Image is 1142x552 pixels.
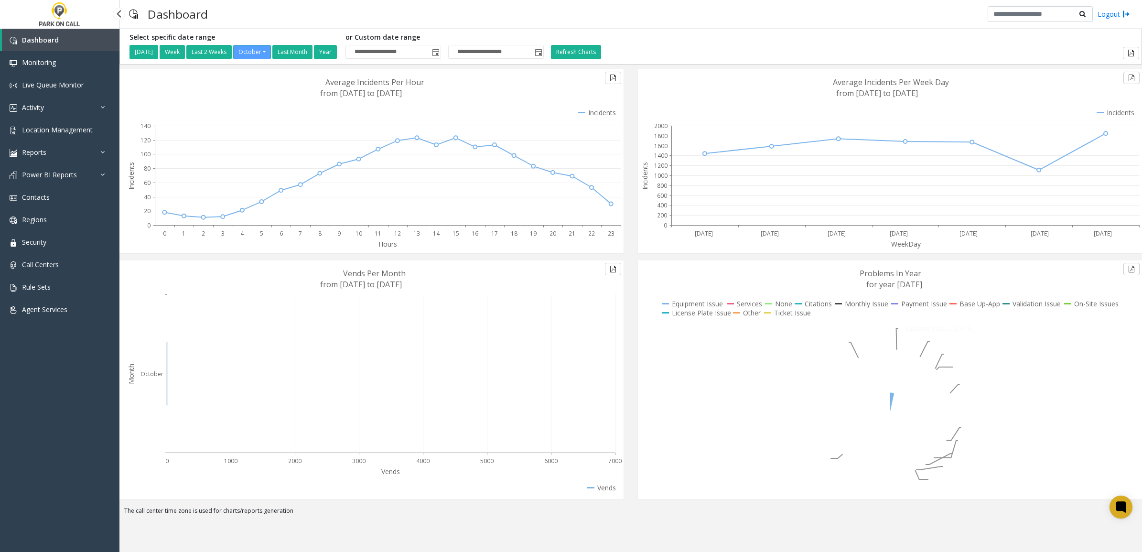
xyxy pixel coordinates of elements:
button: [DATE] [129,45,158,59]
text: 3 [221,229,225,238]
text: Vends Per Month [343,268,406,279]
text: from [DATE] to [DATE] [836,88,918,98]
text: 3000 [352,457,366,465]
text: October [140,370,163,378]
img: 'icon' [10,239,17,247]
text: [DATE] [959,229,978,238]
text: 16 [472,229,478,238]
span: Activity [22,103,44,112]
a: Dashboard [2,29,119,51]
span: Dashboard [22,35,59,44]
text: 1000 [224,457,237,465]
text: Equipment Issue: 3.37 % [905,325,972,333]
img: 'icon' [10,37,17,44]
text: 17 [491,229,498,238]
text: 19 [530,229,537,238]
text: 2000 [654,122,668,130]
text: 2 [202,229,205,238]
text: 0 [147,221,151,229]
button: Export to pdf [1123,72,1140,84]
img: 'icon' [10,59,17,67]
text: WeekDay [891,239,921,249]
text: 0 [664,221,667,229]
button: Export to pdf [1123,47,1139,59]
text: 6000 [544,457,558,465]
span: Call Centers [22,260,59,269]
text: 4000 [416,457,430,465]
h3: Dashboard [143,2,213,26]
text: 20 [144,207,151,215]
span: Contacts [22,193,50,202]
img: 'icon' [10,306,17,314]
button: Week [160,45,185,59]
text: 1 [182,229,185,238]
text: 7 [299,229,302,238]
text: from [DATE] to [DATE] [320,279,402,290]
span: Security [22,238,46,247]
text: 11 [375,229,381,238]
text: 400 [657,201,667,209]
text: 1200 [654,162,668,170]
text: 1600 [654,142,668,150]
text: 14 [433,229,440,238]
text: 21 [569,229,575,238]
span: Reports [22,148,46,157]
text: [DATE] [1094,229,1112,238]
text: 2000 [288,457,302,465]
img: 'icon' [10,127,17,134]
text: from [DATE] to [DATE] [320,88,402,98]
img: 'icon' [10,284,17,292]
text: 12 [394,229,401,238]
text: Month [127,364,136,384]
button: Refresh Charts [551,45,601,59]
img: 'icon' [10,216,17,224]
text: [DATE] [1031,229,1049,238]
a: Logout [1098,9,1130,19]
text: 5000 [480,457,494,465]
text: 6 [280,229,283,238]
text: Problems In Year [860,268,921,279]
span: Toggle popup [533,45,543,59]
img: 'icon' [10,104,17,112]
button: Export to pdf [1123,263,1140,275]
span: Rule Sets [22,282,51,292]
img: 'icon' [10,82,17,89]
text: 9 [337,229,341,238]
text: 120 [140,136,151,144]
h5: or Custom date range [345,33,544,42]
text: Hours [378,239,397,249]
img: 'icon' [10,149,17,157]
text: 8 [318,229,322,238]
button: Export to pdf [605,263,621,275]
text: Average Incidents Per Week Day [833,77,949,87]
text: 60 [144,179,151,187]
text: 15 [452,229,459,238]
text: 800 [657,182,667,190]
text: [DATE] [695,229,713,238]
button: Last Month [272,45,312,59]
text: 13 [413,229,420,238]
button: Last 2 Weeks [186,45,232,59]
text: [DATE] [890,229,908,238]
text: Incidents [640,162,649,190]
text: Average Incidents Per Hour [325,77,424,87]
text: Vends [381,467,400,476]
div: The call center time zone is used for charts/reports generation [119,507,1142,520]
text: 0 [165,457,169,465]
text: 1400 [654,152,668,160]
img: 'icon' [10,261,17,269]
span: Monitoring [22,58,56,67]
text: 1000 [654,172,668,180]
text: 1800 [654,132,668,140]
text: 200 [657,211,667,219]
text: 5 [260,229,263,238]
text: 18 [511,229,517,238]
text: 0 [163,229,166,238]
img: pageIcon [129,2,138,26]
text: [DATE] [761,229,779,238]
text: 10 [356,229,362,238]
button: Export to pdf [605,72,621,84]
text: 140 [140,122,151,130]
text: Incidents [127,162,136,190]
span: Toggle popup [430,45,441,59]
